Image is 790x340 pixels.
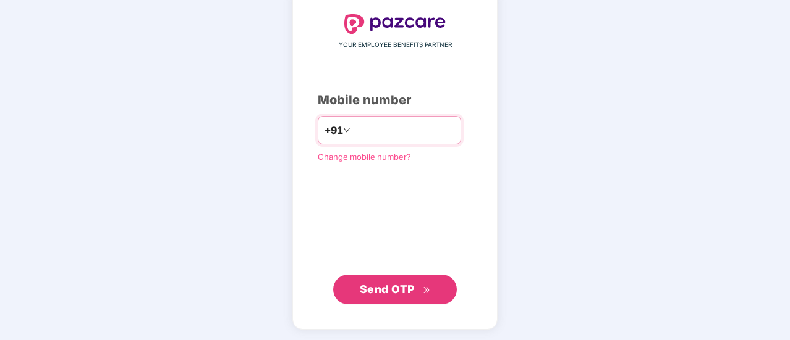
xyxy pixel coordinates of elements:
[423,286,431,294] span: double-right
[360,283,415,296] span: Send OTP
[318,91,472,110] div: Mobile number
[343,126,350,134] span: down
[325,123,343,138] span: +91
[318,152,411,162] a: Change mobile number?
[339,40,452,50] span: YOUR EMPLOYEE BENEFITS PARTNER
[333,275,457,304] button: Send OTPdouble-right
[344,14,446,34] img: logo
